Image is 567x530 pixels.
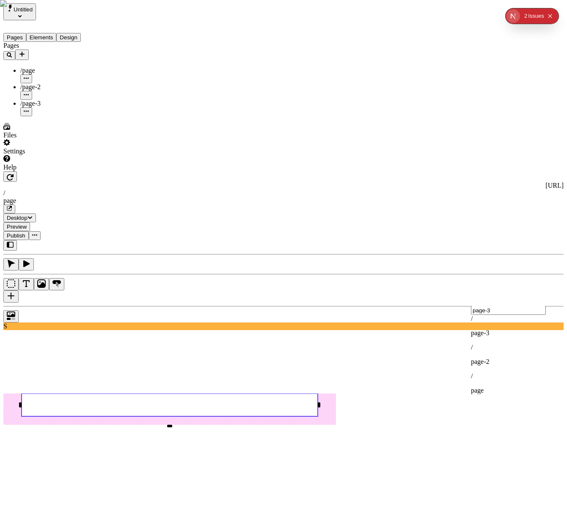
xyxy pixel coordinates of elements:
[3,7,124,14] p: Cookie Test Route
[471,329,562,337] p: page-3
[471,344,473,351] span: /
[471,387,562,394] p: page
[471,358,562,366] p: page-2
[471,315,473,322] span: /
[471,372,473,380] span: /
[471,315,562,394] div: Suggestions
